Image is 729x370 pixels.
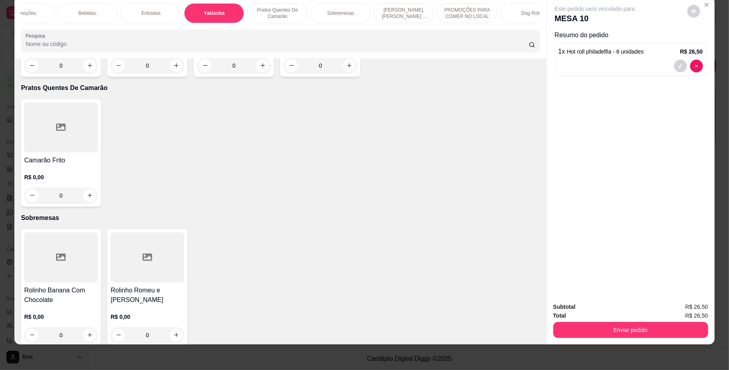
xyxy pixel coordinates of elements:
[141,10,161,16] p: Entradas
[381,7,427,20] p: [PERSON_NAME], [PERSON_NAME] & [PERSON_NAME]
[553,312,566,319] strong: Total
[12,10,37,16] p: Promoções.
[685,311,708,320] span: R$ 26,50
[26,32,48,39] label: Pesquisa
[444,7,490,20] p: PROMOÇÕES PARA COMER NO LOCAL
[687,5,700,18] button: decrease-product-quantity
[690,60,703,72] button: decrease-product-quantity
[24,173,98,181] p: R$ 0,00
[521,10,540,16] p: Dog Roll
[567,48,644,55] span: Hot roll philadelfia - 6 unidades
[555,30,707,40] p: Resumo do pedido
[674,60,687,72] button: decrease-product-quantity
[204,10,225,16] p: Yakisoba
[24,313,98,321] p: R$ 0,00
[327,10,354,16] p: Sobremesas
[685,302,708,311] span: R$ 26,50
[553,322,708,338] button: Enviar pedido
[254,7,301,20] p: Pratos Quentes De Camarão
[555,5,635,13] p: Este pedido será vinculado para
[26,40,528,48] input: Pesquisa
[24,286,98,305] h4: Rolinho Banana Com Chocolate
[24,156,98,165] h4: Camarão Frito
[680,48,703,56] p: R$ 26,50
[555,13,635,24] p: MESA 10
[78,10,97,16] p: Bebidas.
[558,47,644,56] p: 1 x
[553,304,576,310] strong: Subtotal
[110,286,184,305] h4: Rolinho Romeu e [PERSON_NAME]
[21,83,540,93] p: Pratos Quentes De Camarão
[21,213,540,223] p: Sobremesas
[110,313,184,321] p: R$ 0,00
